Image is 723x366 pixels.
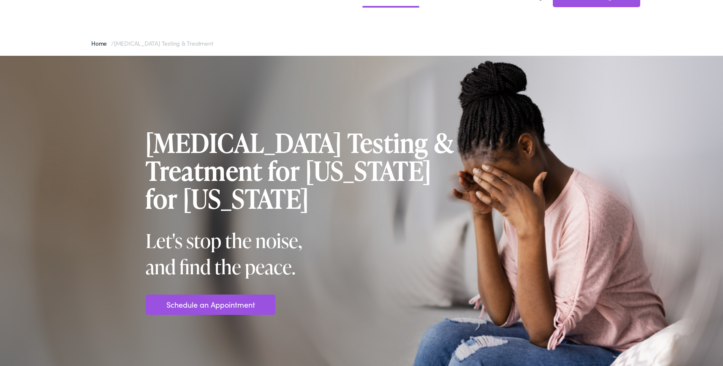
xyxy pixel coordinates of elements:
span: [MEDICAL_DATA] Testing & Treatment [114,39,213,47]
div: Let's stop the noise, and find the peace. [146,227,327,280]
a: Schedule an Appointment [166,299,255,310]
a: Home [91,39,111,47]
span: / [91,39,213,47]
h1: [MEDICAL_DATA] Testing & Treatment for [US_STATE] for [US_STATE] [146,129,526,213]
